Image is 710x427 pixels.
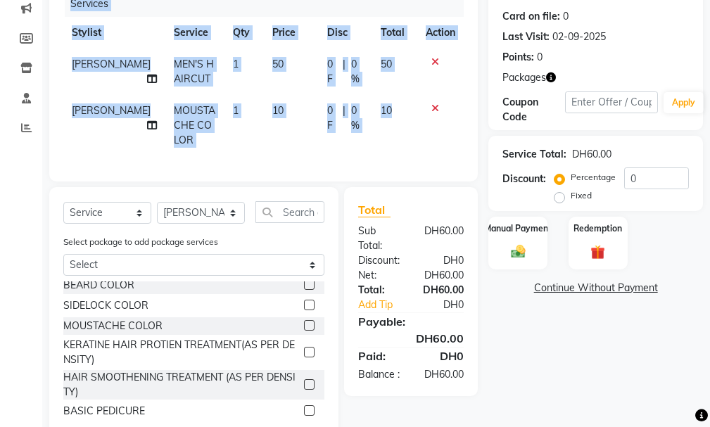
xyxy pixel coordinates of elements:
div: KERATINE HAIR PROTIEN TREATMENT(AS PER DENSITY) [63,338,298,367]
span: [PERSON_NAME] [72,58,151,70]
span: MEN'S HAIRCUT [174,58,214,85]
label: Fixed [571,189,592,202]
div: 0 [563,9,569,24]
div: Payable: [348,313,474,330]
div: Paid: [348,348,411,364]
span: 0 % [351,103,364,133]
label: Redemption [573,222,622,235]
div: DH0 [421,298,474,312]
div: DH0 [411,348,474,364]
th: Stylist [63,17,165,49]
label: Percentage [571,171,616,184]
div: SIDELOCK COLOR [63,298,148,313]
span: 50 [381,58,392,70]
th: Service [165,17,224,49]
th: Total [372,17,417,49]
span: Total [358,203,391,217]
div: Balance : [348,367,411,382]
button: Apply [664,92,704,113]
span: 1 [233,104,239,117]
span: | [343,57,346,87]
span: [PERSON_NAME] [72,104,151,117]
div: BASIC PEDICURE [63,404,145,419]
div: 0 [537,50,543,65]
div: Discount: [502,172,546,186]
a: Continue Without Payment [491,281,700,295]
span: | [343,103,346,133]
a: Add Tip [348,298,421,312]
span: 0 F [327,57,338,87]
img: _gift.svg [586,243,609,261]
span: 0 % [351,57,364,87]
th: Price [264,17,319,49]
div: Last Visit: [502,30,550,44]
span: 1 [233,58,239,70]
span: 0 F [327,103,338,133]
div: Card on file: [502,9,560,24]
div: DH60.00 [411,224,474,253]
input: Search or Scan [255,201,324,223]
label: Select package to add package services [63,236,218,248]
div: Sub Total: [348,224,411,253]
div: DH60.00 [348,330,474,347]
div: DH60.00 [411,367,474,382]
span: MOUSTACHE COLOR [174,104,215,146]
span: Packages [502,70,546,85]
img: _cash.svg [507,243,530,260]
input: Enter Offer / Coupon Code [565,91,658,113]
div: BEARD COLOR [63,278,134,293]
div: Total: [348,283,411,298]
label: Manual Payment [484,222,552,235]
div: 02-09-2025 [552,30,606,44]
div: Service Total: [502,147,566,162]
div: MOUSTACHE COLOR [63,319,163,333]
span: 10 [272,104,284,117]
span: 10 [381,104,392,117]
div: Points: [502,50,534,65]
div: Discount: [348,253,411,268]
th: Disc [319,17,372,49]
th: Qty [224,17,264,49]
th: Action [417,17,464,49]
span: 50 [272,58,284,70]
div: Coupon Code [502,95,564,125]
div: DH60.00 [411,268,474,283]
div: Net: [348,268,411,283]
div: HAIR SMOOTHENING TREATMENT (AS PER DENSITY) [63,370,298,400]
div: DH60.00 [572,147,611,162]
div: DH0 [411,253,474,268]
div: DH60.00 [411,283,474,298]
